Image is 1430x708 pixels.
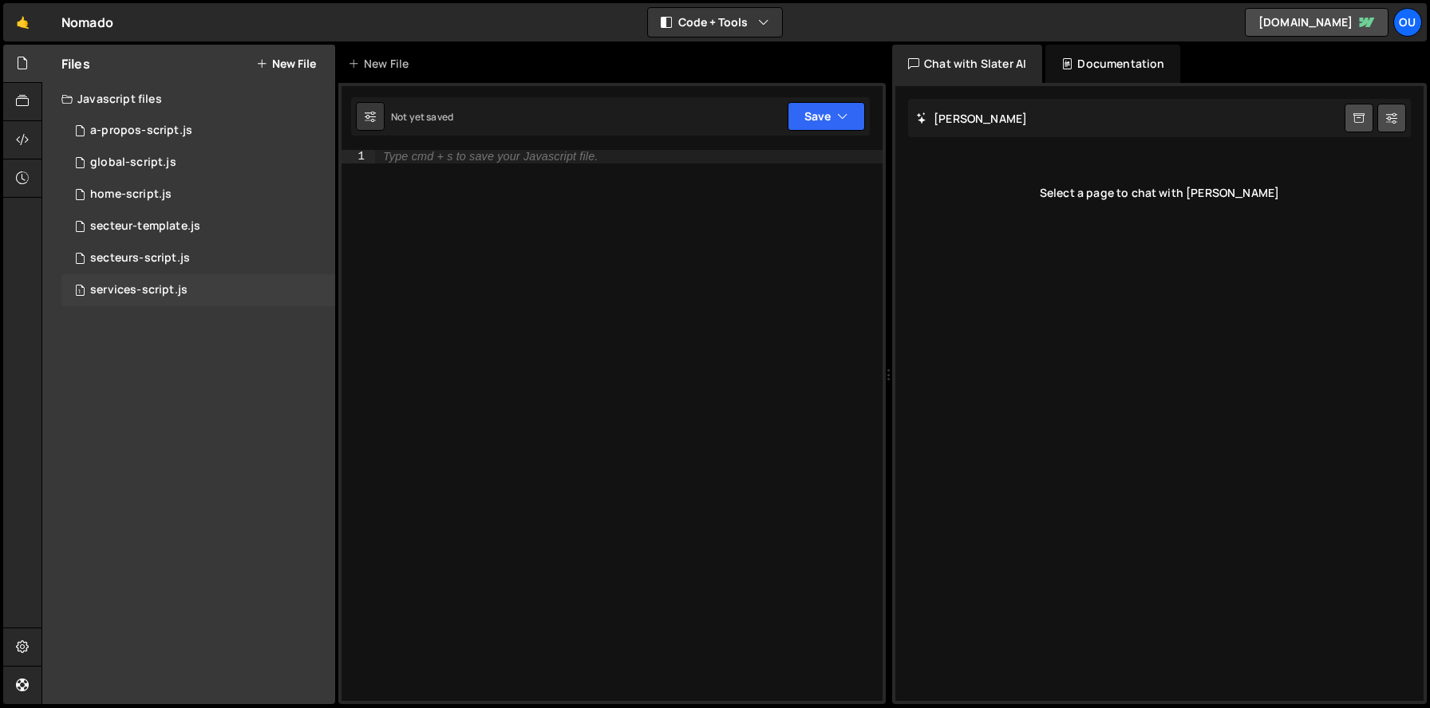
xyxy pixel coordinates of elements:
div: Nomado [61,13,113,32]
div: New File [348,56,415,72]
div: Documentation [1045,45,1180,83]
h2: Files [61,55,90,73]
div: 17118/48111.js [61,274,335,306]
div: services-script.js [90,283,188,297]
button: Code + Tools [648,8,782,37]
div: a-propos-script.js [90,124,192,138]
a: [DOMAIN_NAME] [1245,8,1389,37]
button: New File [256,57,316,70]
div: secteur-template.js [90,219,200,234]
div: home-script.js [90,187,172,202]
div: Chat with Slater AI [892,45,1042,83]
a: Ou [1393,8,1422,37]
a: 🤙 [3,3,42,41]
span: 1 [75,285,85,298]
div: Select a page to chat with [PERSON_NAME] [908,161,1411,225]
div: 17118/47216.js [61,147,335,179]
button: Save [788,102,865,131]
div: 17118/48013.js [61,179,335,210]
h2: [PERSON_NAME] [916,111,1027,126]
div: 17118/47897.js [61,242,335,274]
div: Not yet saved [391,110,453,124]
div: secteurs-script.js [90,251,190,265]
div: 1 [342,150,375,163]
div: Type cmd + s to save your Javascript file. [383,151,598,163]
div: Javascript files [42,83,335,115]
div: global-script.js [90,155,176,170]
div: 17118/47993.js [61,210,335,242]
div: 17118/48365.js [61,115,335,147]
